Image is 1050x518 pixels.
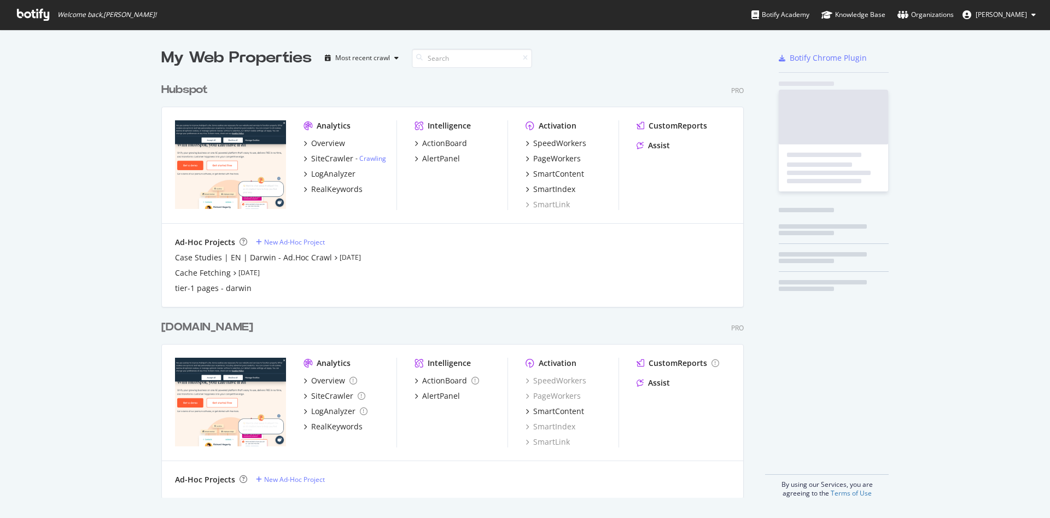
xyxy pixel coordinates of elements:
[526,199,570,210] a: SmartLink
[264,237,325,247] div: New Ad-Hoc Project
[526,153,581,164] a: PageWorkers
[317,358,351,369] div: Analytics
[57,10,156,19] span: Welcome back, [PERSON_NAME] !
[359,154,386,163] a: Crawling
[637,358,719,369] a: CustomReports
[428,358,471,369] div: Intelligence
[649,120,707,131] div: CustomReports
[731,86,744,95] div: Pro
[304,391,365,401] a: SiteCrawler
[161,69,752,498] div: grid
[637,140,670,151] a: Assist
[526,138,586,149] a: SpeedWorkers
[311,168,355,179] div: LogAnalyzer
[304,168,355,179] a: LogAnalyzer
[304,406,367,417] a: LogAnalyzer
[526,421,575,432] a: SmartIndex
[539,358,576,369] div: Activation
[264,475,325,484] div: New Ad-Hoc Project
[731,323,744,333] div: Pro
[422,138,467,149] div: ActionBoard
[311,421,363,432] div: RealKeywords
[175,252,332,263] a: Case Studies | EN | Darwin - Ad.Hoc Crawl
[422,153,460,164] div: AlertPanel
[320,49,403,67] button: Most recent crawl
[175,120,286,209] img: hubspot.com
[175,237,235,248] div: Ad-Hoc Projects
[304,375,357,386] a: Overview
[161,319,253,335] div: [DOMAIN_NAME]
[533,153,581,164] div: PageWorkers
[526,168,584,179] a: SmartContent
[526,391,581,401] a: PageWorkers
[311,153,353,164] div: SiteCrawler
[355,154,386,163] div: -
[428,120,471,131] div: Intelligence
[311,375,345,386] div: Overview
[304,184,363,195] a: RealKeywords
[175,358,286,446] img: hubspot-bulkdataexport.com
[161,47,312,69] div: My Web Properties
[311,138,345,149] div: Overview
[161,319,258,335] a: [DOMAIN_NAME]
[256,237,325,247] a: New Ad-Hoc Project
[533,138,586,149] div: SpeedWorkers
[412,49,532,68] input: Search
[526,436,570,447] a: SmartLink
[311,184,363,195] div: RealKeywords
[821,9,885,20] div: Knowledge Base
[751,9,809,20] div: Botify Academy
[526,406,584,417] a: SmartContent
[779,53,867,63] a: Botify Chrome Plugin
[238,268,260,277] a: [DATE]
[790,53,867,63] div: Botify Chrome Plugin
[539,120,576,131] div: Activation
[649,358,707,369] div: CustomReports
[340,253,361,262] a: [DATE]
[637,120,707,131] a: CustomReports
[311,391,353,401] div: SiteCrawler
[256,475,325,484] a: New Ad-Hoc Project
[304,138,345,149] a: Overview
[648,377,670,388] div: Assist
[304,153,386,164] a: SiteCrawler- Crawling
[304,421,363,432] a: RealKeywords
[765,474,889,498] div: By using our Services, you are agreeing to the
[533,406,584,417] div: SmartContent
[648,140,670,151] div: Assist
[161,82,212,98] a: Hubspot
[954,6,1045,24] button: [PERSON_NAME]
[415,375,479,386] a: ActionBoard
[415,153,460,164] a: AlertPanel
[422,375,467,386] div: ActionBoard
[161,82,208,98] div: Hubspot
[526,375,586,386] a: SpeedWorkers
[533,168,584,179] div: SmartContent
[533,184,575,195] div: SmartIndex
[526,184,575,195] a: SmartIndex
[175,267,231,278] a: Cache Fetching
[637,377,670,388] a: Assist
[976,10,1027,19] span: Victor Pan
[175,474,235,485] div: Ad-Hoc Projects
[415,391,460,401] a: AlertPanel
[317,120,351,131] div: Analytics
[335,55,390,61] div: Most recent crawl
[311,406,355,417] div: LogAnalyzer
[897,9,954,20] div: Organizations
[831,488,872,498] a: Terms of Use
[175,283,252,294] a: tier-1 pages - darwin
[422,391,460,401] div: AlertPanel
[415,138,467,149] a: ActionBoard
